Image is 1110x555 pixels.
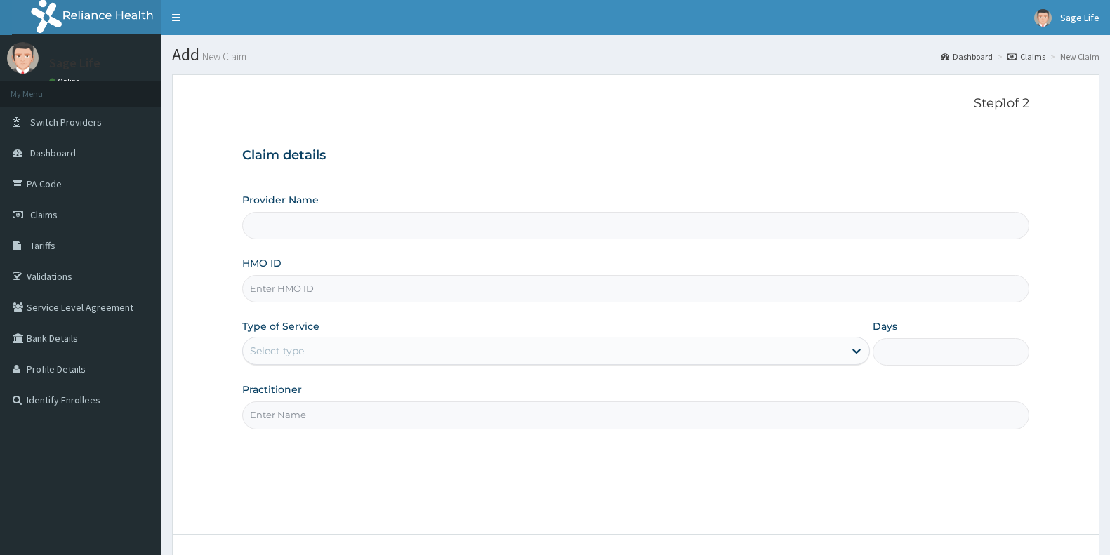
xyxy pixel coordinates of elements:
[242,148,1029,163] h3: Claim details
[30,116,102,128] span: Switch Providers
[242,256,282,270] label: HMO ID
[873,319,897,333] label: Days
[199,51,246,62] small: New Claim
[30,208,58,221] span: Claims
[242,382,302,396] label: Practitioner
[1007,51,1045,62] a: Claims
[242,193,319,207] label: Provider Name
[941,51,993,62] a: Dashboard
[242,401,1029,429] input: Enter Name
[49,76,83,86] a: Online
[242,275,1029,302] input: Enter HMO ID
[1034,9,1052,27] img: User Image
[242,319,319,333] label: Type of Service
[172,46,1099,64] h1: Add
[1047,51,1099,62] li: New Claim
[30,239,55,252] span: Tariffs
[49,57,100,69] p: Sage Life
[7,42,39,74] img: User Image
[250,344,304,358] div: Select type
[1060,11,1099,24] span: Sage Life
[30,147,76,159] span: Dashboard
[242,96,1029,112] p: Step 1 of 2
